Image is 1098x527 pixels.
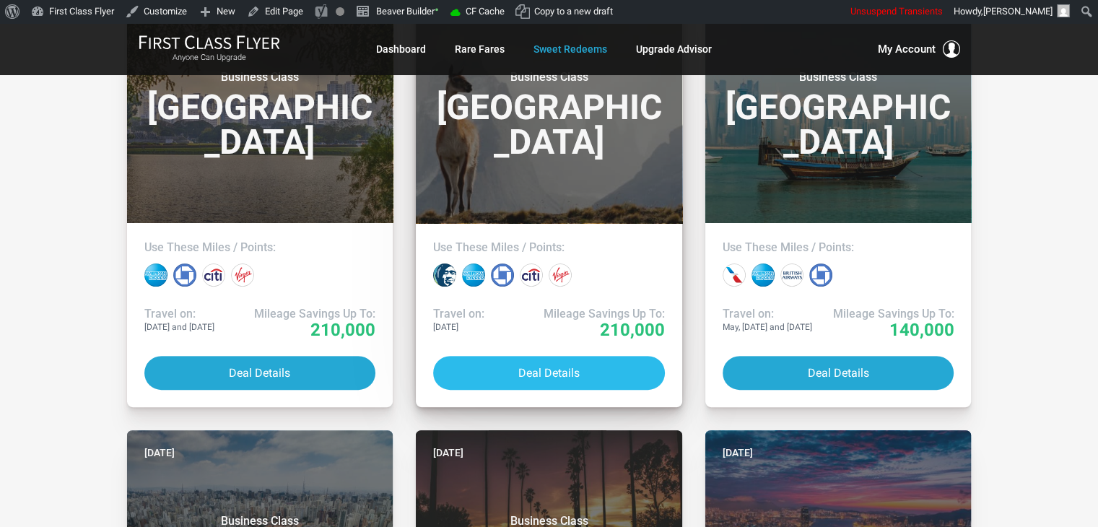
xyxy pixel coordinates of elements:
div: Amex points [144,263,167,287]
h3: [GEOGRAPHIC_DATA] [433,70,665,160]
h4: Use These Miles / Points: [723,240,954,255]
button: Deal Details [433,356,665,390]
a: Rare Fares [455,36,505,62]
div: Alaska miles [433,263,456,287]
time: [DATE] [144,445,175,461]
time: [DATE] [723,445,753,461]
div: Chase points [491,263,514,287]
small: Business Class [170,70,350,84]
h3: [GEOGRAPHIC_DATA] [144,70,376,160]
div: Amex points [462,263,485,287]
span: • [435,2,439,17]
small: Business Class [748,70,928,84]
a: Upgrade Advisor [636,36,712,62]
div: Virgin Atlantic miles [549,263,572,287]
h4: Use These Miles / Points: [144,240,376,255]
button: My Account [878,40,960,58]
div: Citi points [202,263,225,287]
button: Deal Details [144,356,376,390]
div: Amex points [751,263,775,287]
time: [DATE] [433,445,463,461]
span: My Account [878,40,936,58]
span: Unsuspend Transients [850,6,943,17]
div: Citi points [520,263,543,287]
img: First Class Flyer [139,35,280,50]
h3: [GEOGRAPHIC_DATA] [723,70,954,160]
div: American miles [723,263,746,287]
a: Dashboard [376,36,426,62]
h4: Use These Miles / Points: [433,240,665,255]
span: [PERSON_NAME] [983,6,1053,17]
div: Chase points [809,263,832,287]
div: Virgin Atlantic miles [231,263,254,287]
div: British Airways miles [780,263,803,287]
a: Sweet Redeems [533,36,607,62]
small: Anyone Can Upgrade [139,53,280,63]
small: Business Class [458,70,639,84]
div: Chase points [173,263,196,287]
button: Deal Details [723,356,954,390]
a: First Class FlyerAnyone Can Upgrade [139,35,280,64]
